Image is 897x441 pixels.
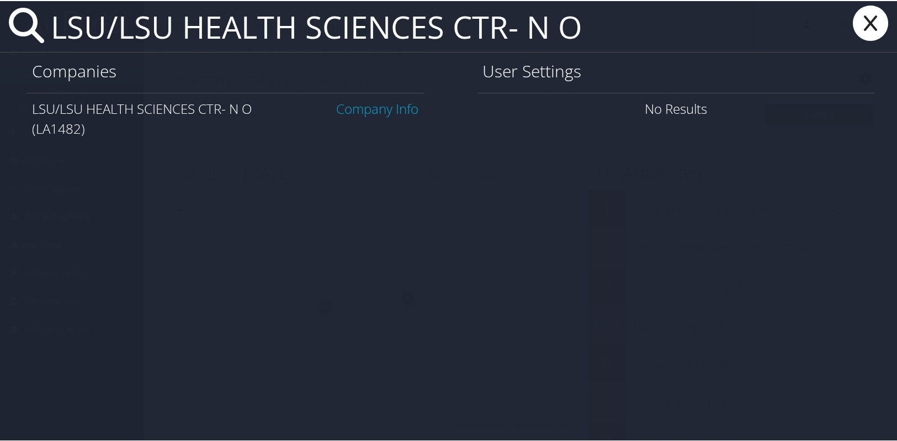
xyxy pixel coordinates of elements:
[337,98,419,117] a: Company Info
[477,92,875,123] div: No Results
[483,59,870,82] h1: User Settings
[32,59,419,82] h1: Companies
[32,98,252,117] span: LSU/LSU HEALTH SCIENCES CTR- N O
[32,118,419,138] div: (LA1482)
